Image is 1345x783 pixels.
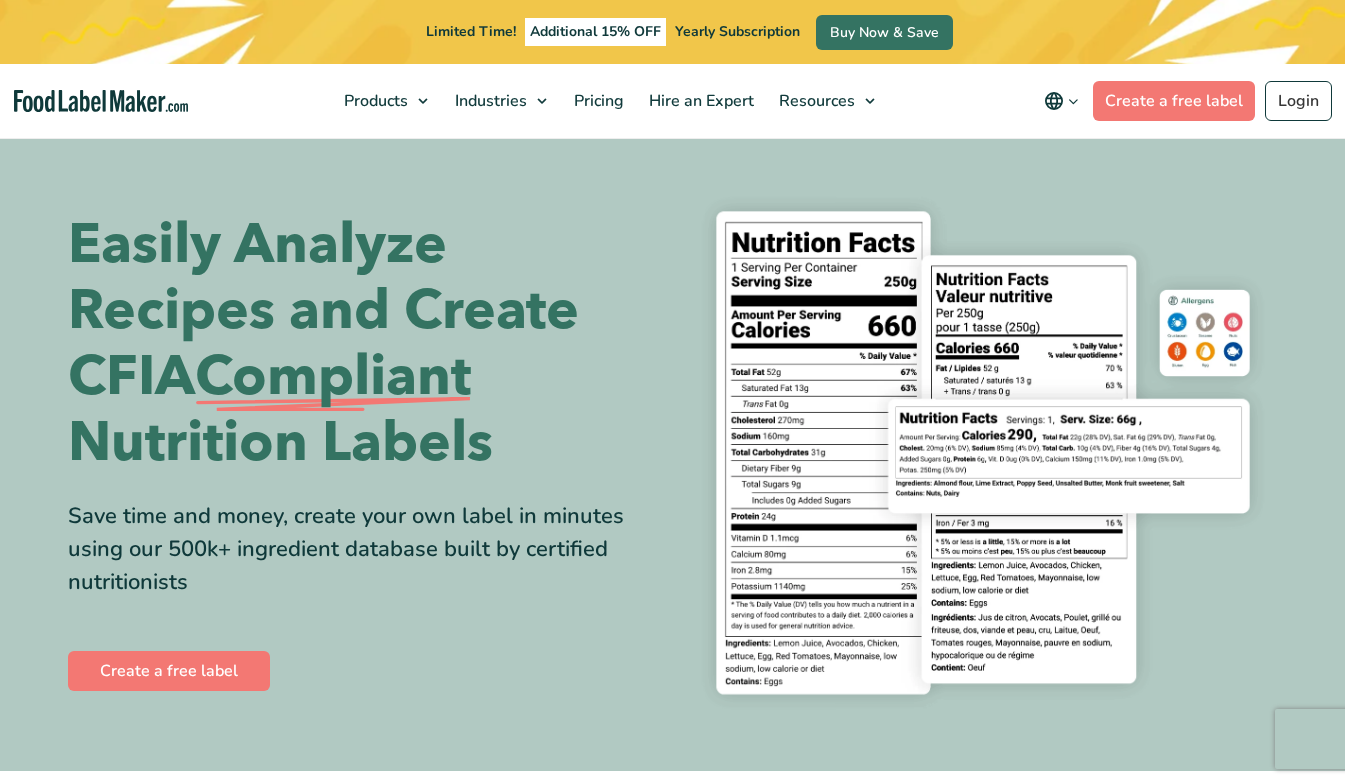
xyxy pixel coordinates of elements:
[525,18,666,46] span: Additional 15% OFF
[773,90,857,112] span: Resources
[68,651,270,691] a: Create a free label
[568,90,626,112] span: Pricing
[426,22,516,41] span: Limited Time!
[562,64,632,138] a: Pricing
[195,344,471,410] span: Compliant
[637,64,762,138] a: Hire an Expert
[816,15,953,50] a: Buy Now & Save
[332,64,438,138] a: Products
[1093,81,1255,121] a: Create a free label
[68,500,658,599] div: Save time and money, create your own label in minutes using our 500k+ ingredient database built b...
[643,90,756,112] span: Hire an Expert
[449,90,529,112] span: Industries
[68,212,658,476] h1: Easily Analyze Recipes and Create CFIA Nutrition Labels
[675,22,800,41] span: Yearly Subscription
[767,64,885,138] a: Resources
[338,90,410,112] span: Products
[443,64,557,138] a: Industries
[1265,81,1332,121] a: Login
